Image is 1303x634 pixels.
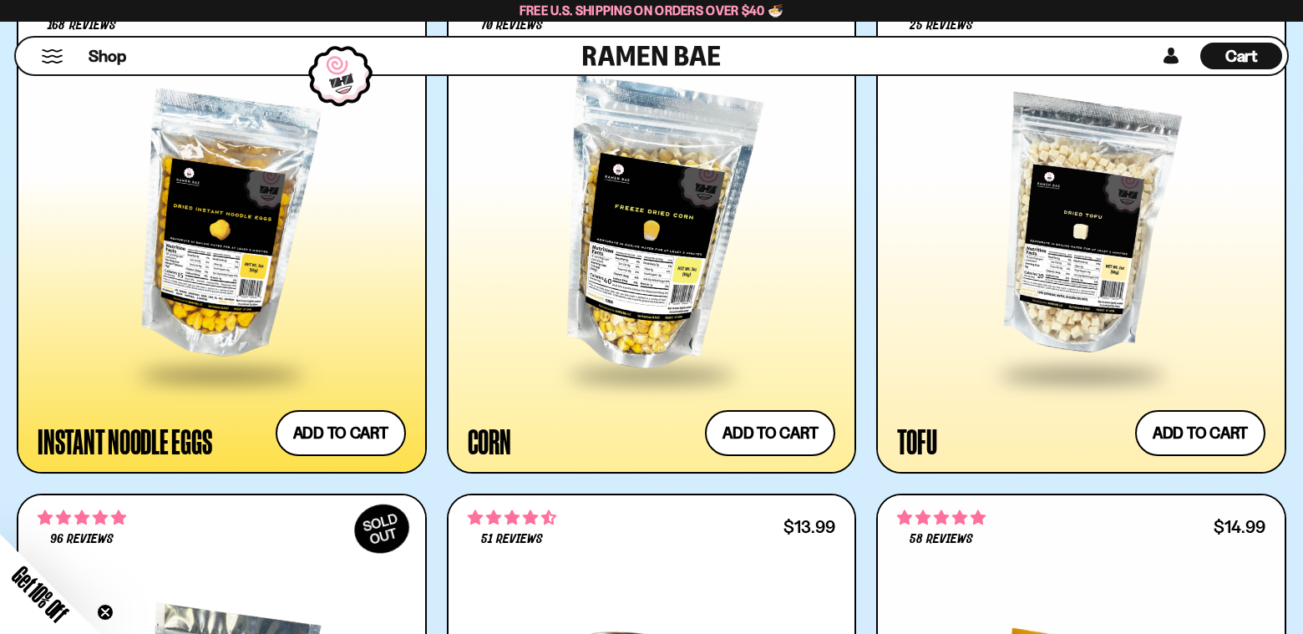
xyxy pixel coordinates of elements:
[481,533,543,546] span: 51 reviews
[89,43,126,69] a: Shop
[41,49,63,63] button: Mobile Menu Trigger
[97,604,114,621] button: Close teaser
[468,426,511,456] div: Corn
[346,495,418,562] div: SOLD OUT
[38,507,126,529] span: 4.90 stars
[89,45,126,68] span: Shop
[8,561,73,626] span: Get 10% Off
[705,410,835,456] button: Add to cart
[520,3,784,18] span: Free U.S. Shipping on Orders over $40 🍜
[50,533,114,546] span: 96 reviews
[897,426,936,456] div: Tofu
[1225,46,1258,66] span: Cart
[1135,410,1265,456] button: Add to cart
[897,507,986,529] span: 4.83 stars
[783,519,835,535] div: $13.99
[910,533,973,546] span: 58 reviews
[1200,38,1282,74] a: Cart
[468,507,556,529] span: 4.71 stars
[38,426,211,456] div: Instant Noodle Eggs
[1214,519,1265,535] div: $14.99
[276,410,406,456] button: Add to cart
